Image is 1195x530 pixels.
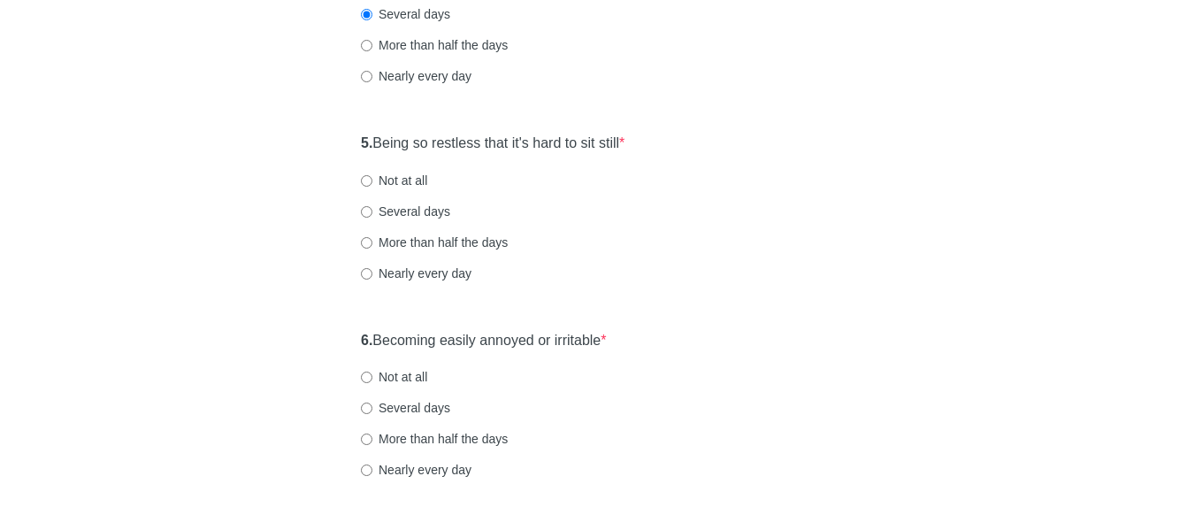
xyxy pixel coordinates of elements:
[361,71,372,82] input: Nearly every day
[361,461,471,479] label: Nearly every day
[361,237,372,249] input: More than half the days
[361,430,508,448] label: More than half the days
[361,40,372,51] input: More than half the days
[361,67,471,85] label: Nearly every day
[361,172,427,189] label: Not at all
[361,399,450,417] label: Several days
[361,206,372,218] input: Several days
[361,9,372,20] input: Several days
[361,333,372,348] strong: 6.
[361,265,471,282] label: Nearly every day
[361,368,427,386] label: Not at all
[361,175,372,187] input: Not at all
[361,331,607,351] label: Becoming easily annoyed or irritable
[361,434,372,445] input: More than half the days
[361,135,372,150] strong: 5.
[361,465,372,476] input: Nearly every day
[361,5,450,23] label: Several days
[361,372,372,383] input: Not at all
[361,203,450,220] label: Several days
[361,403,372,414] input: Several days
[361,134,624,154] label: Being so restless that it's hard to sit still
[361,36,508,54] label: More than half the days
[361,268,372,280] input: Nearly every day
[361,234,508,251] label: More than half the days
